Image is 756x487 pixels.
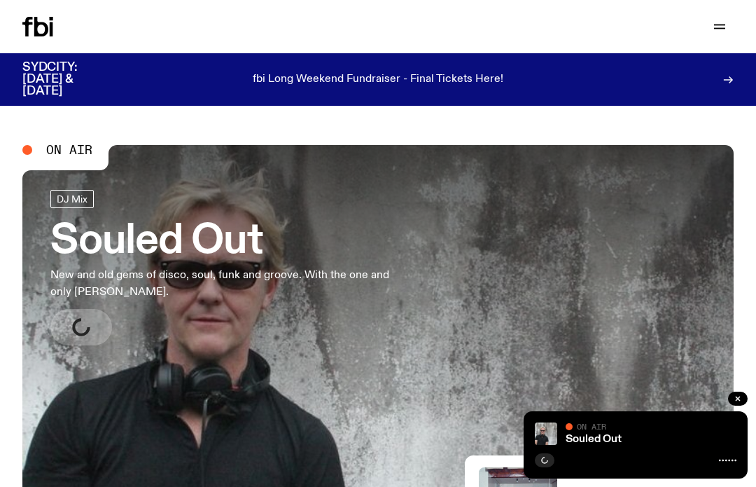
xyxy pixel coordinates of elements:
h3: SYDCITY: [DATE] & [DATE] [22,62,112,97]
span: On Air [46,144,92,156]
img: Stephen looks directly at the camera, wearing a black tee, black sunglasses and headphones around... [535,423,557,445]
a: Souled OutNew and old gems of disco, soul, funk and groove. With the one and only [PERSON_NAME]. [50,190,409,345]
h3: Souled Out [50,222,409,261]
a: DJ Mix [50,190,94,208]
a: Souled Out [566,434,622,445]
p: New and old gems of disco, soul, funk and groove. With the one and only [PERSON_NAME]. [50,267,409,301]
span: On Air [577,422,606,431]
span: DJ Mix [57,193,87,204]
p: fbi Long Weekend Fundraiser - Final Tickets Here! [253,74,503,86]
